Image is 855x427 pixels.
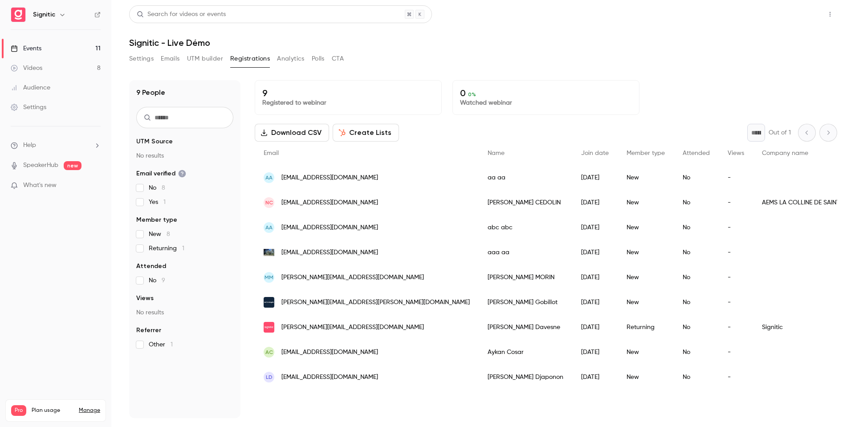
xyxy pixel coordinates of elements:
[281,373,378,382] span: [EMAIL_ADDRESS][DOMAIN_NAME]
[281,348,378,357] span: [EMAIL_ADDRESS][DOMAIN_NAME]
[572,365,618,390] div: [DATE]
[479,290,572,315] div: [PERSON_NAME] Gobillot
[266,373,273,381] span: LD
[627,150,665,156] span: Member type
[333,124,399,142] button: Create Lists
[264,150,279,156] span: Email
[479,240,572,265] div: aaa aa
[149,244,184,253] span: Returning
[281,323,424,332] span: [PERSON_NAME][EMAIL_ADDRESS][DOMAIN_NAME]
[618,190,674,215] div: New
[332,52,344,66] button: CTA
[719,215,753,240] div: -
[136,87,165,98] h1: 9 People
[719,290,753,315] div: -
[136,326,161,335] span: Referrer
[11,8,25,22] img: Signitic
[468,91,476,98] span: 0 %
[265,174,273,182] span: aa
[769,128,791,137] p: Out of 1
[618,365,674,390] div: New
[161,52,179,66] button: Emails
[137,10,226,19] div: Search for videos or events
[312,52,325,66] button: Polls
[488,150,505,156] span: Name
[479,265,572,290] div: [PERSON_NAME] MORIN
[277,52,305,66] button: Analytics
[162,185,165,191] span: 8
[618,215,674,240] div: New
[479,315,572,340] div: [PERSON_NAME] Davesne
[162,277,165,284] span: 9
[674,340,719,365] div: No
[479,190,572,215] div: [PERSON_NAME] CEDOLIN
[265,348,273,356] span: AC
[674,240,719,265] div: No
[264,249,274,256] img: a.fr
[281,223,378,232] span: [EMAIL_ADDRESS][DOMAIN_NAME]
[265,199,273,207] span: NC
[674,165,719,190] div: No
[572,240,618,265] div: [DATE]
[581,150,609,156] span: Join date
[572,315,618,340] div: [DATE]
[23,161,58,170] a: SpeakerHub
[618,340,674,365] div: New
[11,44,41,53] div: Events
[136,151,233,160] p: No results
[149,276,165,285] span: No
[460,88,632,98] p: 0
[572,265,618,290] div: [DATE]
[479,165,572,190] div: aa aa
[264,322,274,333] img: signitic.com
[129,52,154,66] button: Settings
[281,198,378,207] span: [EMAIL_ADDRESS][DOMAIN_NAME]
[11,405,26,416] span: Pro
[90,182,101,190] iframe: Noticeable Trigger
[618,315,674,340] div: Returning
[572,190,618,215] div: [DATE]
[64,161,81,170] span: new
[281,273,424,282] span: [PERSON_NAME][EMAIL_ADDRESS][DOMAIN_NAME]
[728,150,744,156] span: Views
[262,98,434,107] p: Registered to webinar
[265,273,273,281] span: MM
[674,315,719,340] div: No
[149,198,166,207] span: Yes
[136,137,173,146] span: UTM Source
[674,365,719,390] div: No
[230,52,270,66] button: Registrations
[479,365,572,390] div: [PERSON_NAME] Djaponon
[719,265,753,290] div: -
[33,10,55,19] h6: Signitic
[719,165,753,190] div: -
[719,340,753,365] div: -
[187,52,223,66] button: UTM builder
[674,290,719,315] div: No
[719,190,753,215] div: -
[674,265,719,290] div: No
[149,183,165,192] span: No
[618,165,674,190] div: New
[79,407,100,414] a: Manage
[149,230,170,239] span: New
[11,83,50,92] div: Audience
[572,290,618,315] div: [DATE]
[136,169,186,178] span: Email verified
[265,224,273,232] span: aa
[281,248,378,257] span: [EMAIL_ADDRESS][DOMAIN_NAME]
[719,315,753,340] div: -
[136,137,233,349] section: facet-groups
[255,124,329,142] button: Download CSV
[281,298,470,307] span: [PERSON_NAME][EMAIL_ADDRESS][PERSON_NAME][DOMAIN_NAME]
[23,141,36,150] span: Help
[674,190,719,215] div: No
[262,88,434,98] p: 9
[32,407,73,414] span: Plan usage
[136,262,166,271] span: Attended
[683,150,710,156] span: Attended
[618,290,674,315] div: New
[11,141,101,150] li: help-dropdown-opener
[719,365,753,390] div: -
[23,181,57,190] span: What's new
